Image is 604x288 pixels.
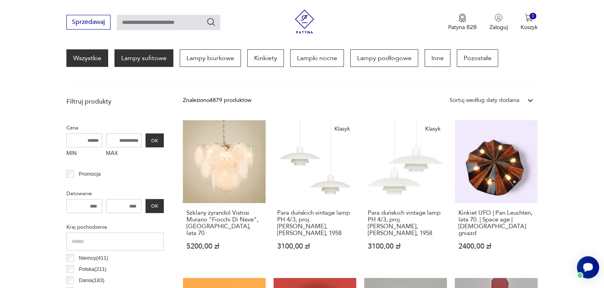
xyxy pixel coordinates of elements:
p: 5200,00 zł [186,243,262,250]
div: 0 [530,13,536,20]
p: Dania ( 183 ) [79,276,104,285]
p: Filtruj produkty [66,97,164,106]
a: Wszystkie [66,49,108,67]
label: MAX [106,147,142,160]
a: Lampy podłogowe [350,49,418,67]
img: Ikona koszyka [525,14,533,22]
a: Kinkiety [247,49,284,67]
div: Sortuj według daty dodania [450,96,519,105]
h3: Szklany żyrandol Vistosi Murano "Fiocchi Di Neve", [GEOGRAPHIC_DATA], lata 70. [186,210,262,237]
button: Patyna B2B [448,14,477,31]
a: KlasykPara duńskich vintage lamp PH 4/3, proj. Poul Henningsen, Louis Poulsen, 1958Para duńskich ... [274,120,356,265]
button: OK [146,199,164,213]
img: Ikonka użytkownika [495,14,503,22]
p: Polska ( 211 ) [79,265,106,274]
img: Patyna - sklep z meblami i dekoracjami vintage [293,10,317,33]
p: Zaloguj [489,24,508,31]
p: 3100,00 zł [368,243,443,250]
p: 3100,00 zł [277,243,353,250]
p: Kraj pochodzenia [66,223,164,231]
button: OK [146,133,164,147]
p: Niemcy ( 411 ) [79,254,108,263]
a: KlasykPara duńskich vintage lamp PH 4/3, proj. Poul Henningsen, Louis Poulsen, 1958Para duńskich ... [364,120,447,265]
p: Patyna B2B [448,24,477,31]
a: Pozostałe [457,49,498,67]
label: MIN [66,147,102,160]
p: Cena [66,123,164,132]
p: Koszyk [520,24,538,31]
button: Sprzedawaj [66,15,111,29]
h3: Para duńskich vintage lamp PH 4/3, proj. [PERSON_NAME], [PERSON_NAME], 1958 [277,210,353,237]
a: Lampki nocne [290,49,344,67]
a: Kinkiet UFO | Pan Leuchten, lata 70. | Space age | 6 gniazdKinkiet UFO | Pan Leuchten, lata 70. |... [455,120,538,265]
h3: Para duńskich vintage lamp PH 4/3, proj. [PERSON_NAME], [PERSON_NAME], 1958 [368,210,443,237]
a: Ikona medaluPatyna B2B [448,14,477,31]
a: Sprzedawaj [66,20,111,25]
button: Zaloguj [489,14,508,31]
div: Znaleziono 4879 produktów [183,96,251,105]
a: Lampy sufitowe [115,49,173,67]
button: Szukaj [206,17,216,27]
a: Inne [425,49,451,67]
a: Szklany żyrandol Vistosi Murano "Fiocchi Di Neve", Włochy, lata 70.Szklany żyrandol Vistosi Muran... [183,120,266,265]
img: Ikona medalu [458,14,466,22]
button: 0Koszyk [520,14,538,31]
iframe: Smartsupp widget button [577,256,599,278]
h3: Kinkiet UFO | Pan Leuchten, lata 70. | Space age | [DEMOGRAPHIC_DATA] gniazd [458,210,534,237]
p: 2400,00 zł [458,243,534,250]
p: Promocja [79,170,101,178]
a: Lampy biurkowe [180,49,241,67]
p: Datowanie [66,189,164,198]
